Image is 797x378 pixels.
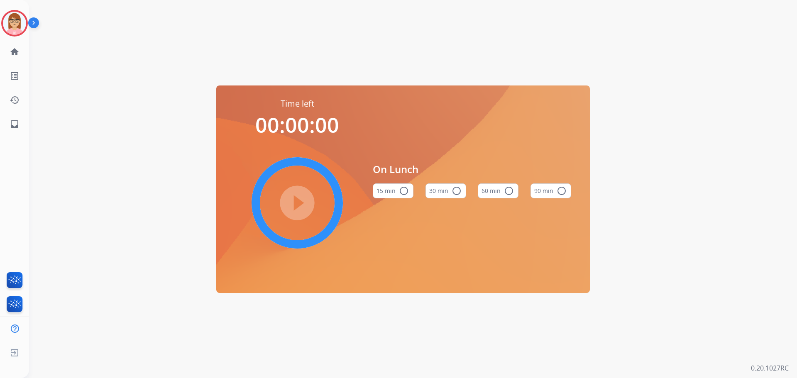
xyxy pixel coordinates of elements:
[281,98,314,110] span: Time left
[504,186,514,196] mat-icon: radio_button_unchecked
[531,183,571,198] button: 90 min
[452,186,462,196] mat-icon: radio_button_unchecked
[478,183,518,198] button: 60 min
[373,183,413,198] button: 15 min
[10,119,20,129] mat-icon: inbox
[255,111,339,139] span: 00:00:00
[10,47,20,57] mat-icon: home
[10,95,20,105] mat-icon: history
[373,162,571,177] span: On Lunch
[399,186,409,196] mat-icon: radio_button_unchecked
[3,12,26,35] img: avatar
[425,183,466,198] button: 30 min
[751,363,789,373] p: 0.20.1027RC
[557,186,567,196] mat-icon: radio_button_unchecked
[10,71,20,81] mat-icon: list_alt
